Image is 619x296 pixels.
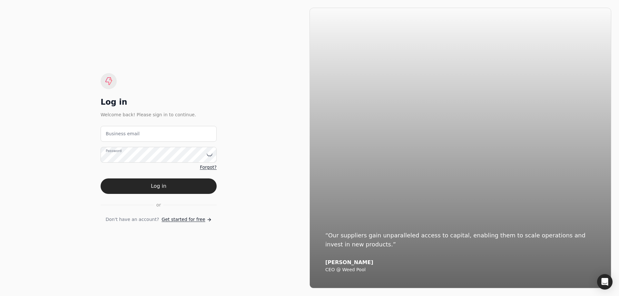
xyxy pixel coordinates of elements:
[597,274,613,290] div: Open Intercom Messenger
[101,111,217,118] div: Welcome back! Please sign in to continue.
[200,164,217,171] a: Forgot?
[325,259,595,266] div: [PERSON_NAME]
[325,267,595,273] div: CEO @ Weed Pool
[156,202,161,208] span: or
[101,97,217,107] div: Log in
[106,130,140,137] label: Business email
[162,216,205,223] span: Get started for free
[325,231,595,249] div: “Our suppliers gain unparalleled access to capital, enabling them to scale operations and invest ...
[106,148,122,154] label: Password
[105,216,159,223] span: Don't have an account?
[101,178,217,194] button: Log in
[162,216,211,223] a: Get started for free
